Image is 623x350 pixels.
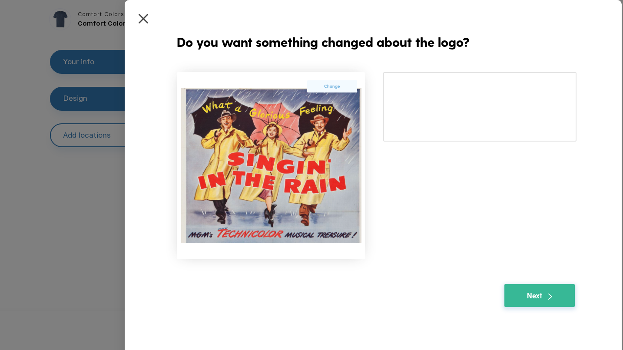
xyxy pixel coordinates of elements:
[548,294,552,300] img: white_arrow.svg
[527,290,552,301] div: Next
[181,76,361,255] img: Screenshot_2025_09_24_at_8_59_02%E2%80%AFAM_1758740999629.png
[177,32,599,52] div: Do you want something changed about the logo?
[324,83,340,90] label: Change
[139,14,148,23] img: close.png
